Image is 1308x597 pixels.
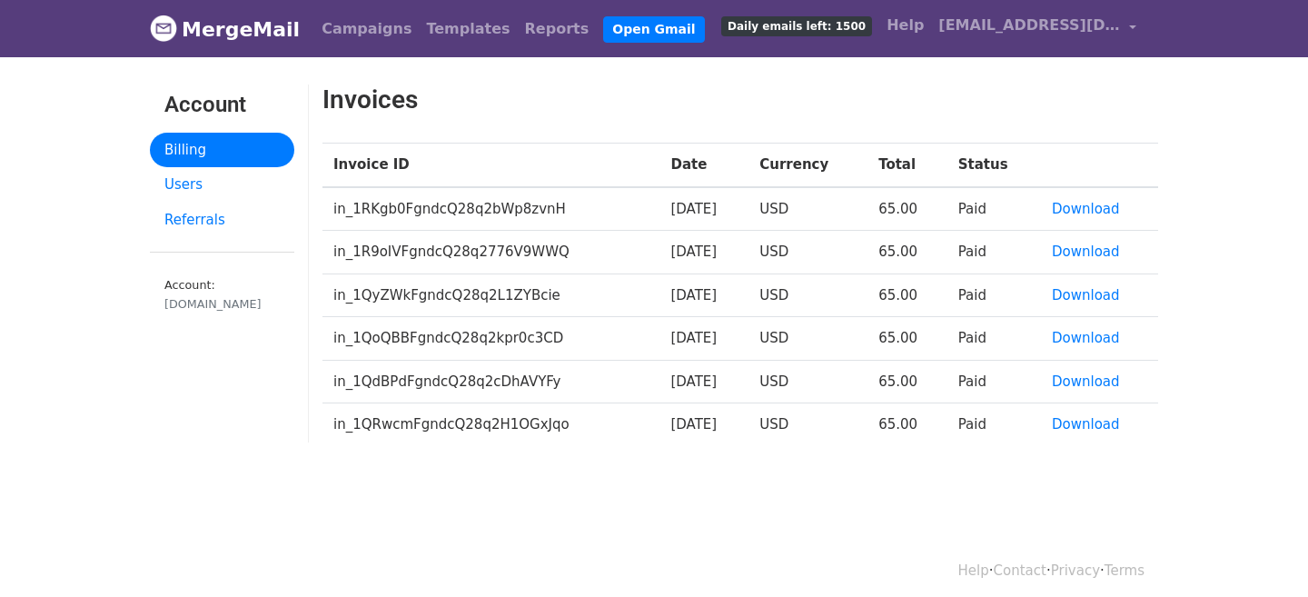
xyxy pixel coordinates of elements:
[947,317,1041,361] td: Paid
[150,10,300,48] a: MergeMail
[867,274,947,317] td: 65.00
[947,403,1041,446] td: Paid
[164,278,280,313] small: Account:
[947,231,1041,274] td: Paid
[931,7,1144,50] a: [EMAIL_ADDRESS][DOMAIN_NAME]
[748,274,867,317] td: USD
[867,360,947,403] td: 65.00
[879,7,931,44] a: Help
[1052,373,1120,390] a: Download
[659,274,748,317] td: [DATE]
[164,295,280,313] div: [DOMAIN_NAME]
[994,562,1046,579] a: Contact
[867,317,947,361] td: 65.00
[322,360,659,403] td: in_1QdBPdFgndcQ28q2cDhAVYFy
[867,144,947,187] th: Total
[322,403,659,446] td: in_1QRwcmFgndcQ28q2H1OGxJqo
[947,187,1041,231] td: Paid
[322,187,659,231] td: in_1RKgb0FgndcQ28q2bWp8zvnH
[958,562,989,579] a: Help
[748,360,867,403] td: USD
[659,403,748,446] td: [DATE]
[150,203,294,238] a: Referrals
[659,360,748,403] td: [DATE]
[867,231,947,274] td: 65.00
[1051,562,1100,579] a: Privacy
[938,15,1120,36] span: [EMAIL_ADDRESS][DOMAIN_NAME]
[748,144,867,187] th: Currency
[518,11,597,47] a: Reports
[322,144,659,187] th: Invoice ID
[603,16,704,43] a: Open Gmail
[1052,244,1120,260] a: Download
[947,360,1041,403] td: Paid
[1105,562,1144,579] a: Terms
[322,317,659,361] td: in_1QoQBBFgndcQ28q2kpr0c3CD
[1052,330,1120,346] a: Download
[947,274,1041,317] td: Paid
[1052,287,1120,303] a: Download
[748,187,867,231] td: USD
[947,144,1041,187] th: Status
[659,187,748,231] td: [DATE]
[748,231,867,274] td: USD
[322,274,659,317] td: in_1QyZWkFgndcQ28q2L1ZYBcie
[867,187,947,231] td: 65.00
[721,16,872,36] span: Daily emails left: 1500
[714,7,879,44] a: Daily emails left: 1500
[659,231,748,274] td: [DATE]
[1052,201,1120,217] a: Download
[867,403,947,446] td: 65.00
[164,92,280,118] h3: Account
[1052,416,1120,433] a: Download
[659,144,748,187] th: Date
[314,11,419,47] a: Campaigns
[322,231,659,274] td: in_1R9oIVFgndcQ28q2776V9WWQ
[322,85,1015,115] h2: Invoices
[748,403,867,446] td: USD
[150,167,294,203] a: Users
[419,11,517,47] a: Templates
[748,317,867,361] td: USD
[150,15,177,42] img: MergeMail logo
[659,317,748,361] td: [DATE]
[150,133,294,168] a: Billing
